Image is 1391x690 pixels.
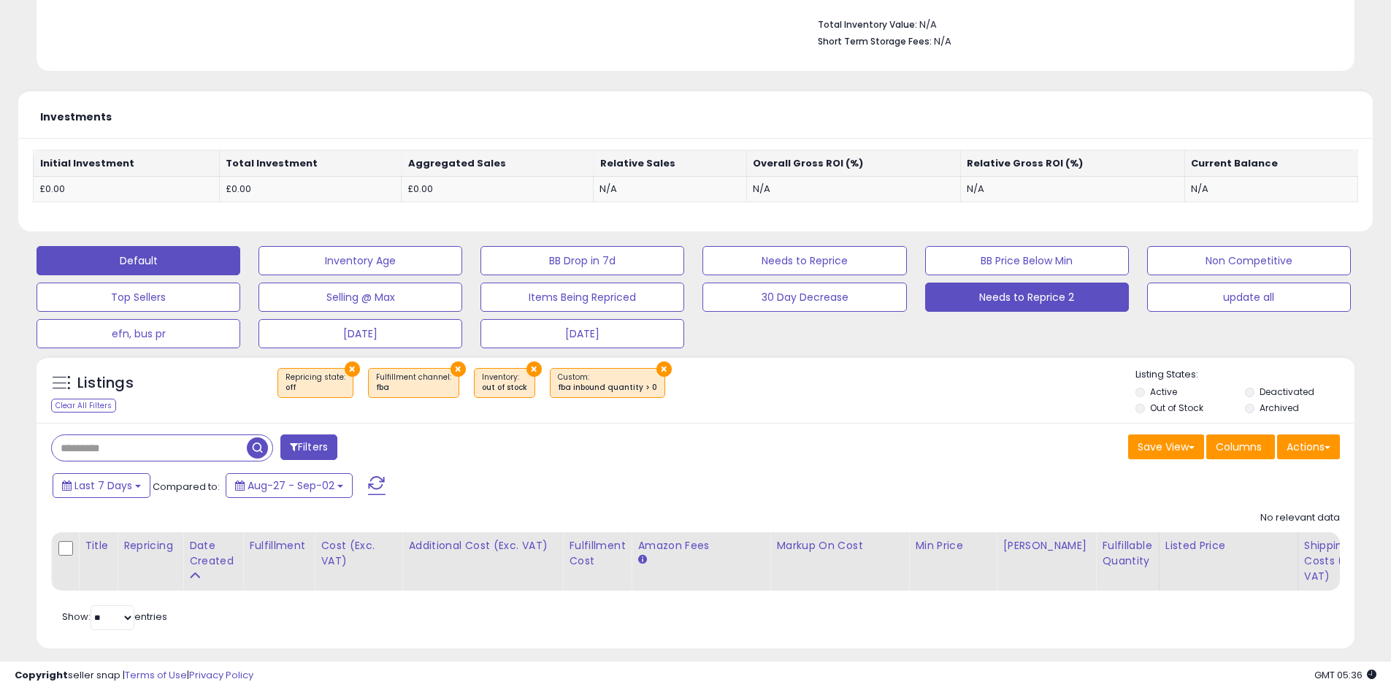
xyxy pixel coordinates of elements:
[1314,668,1376,682] span: 2025-09-10 05:36 GMT
[480,246,684,275] button: BB Drop in 7d
[376,383,451,393] div: fba
[37,283,240,312] button: Top Sellers
[1150,402,1203,414] label: Out of Stock
[960,176,1184,202] td: N/A
[286,383,345,393] div: off
[189,538,237,569] div: Date Created
[1260,386,1314,398] label: Deactivated
[480,283,684,312] button: Items Being Repriced
[15,668,68,682] strong: Copyright
[280,434,337,460] button: Filters
[376,372,451,394] span: Fulfillment channel :
[526,361,542,377] button: ×
[37,246,240,275] button: Default
[77,373,134,394] h5: Listings
[51,399,116,413] div: Clear All Filters
[1216,440,1262,454] span: Columns
[85,538,111,553] div: Title
[408,538,556,553] div: Additional Cost (Exc. VAT)
[219,150,401,177] th: Total Investment
[1260,511,1340,525] div: No relevant data
[189,668,253,682] a: Privacy Policy
[480,319,684,348] button: [DATE]
[702,283,906,312] button: 30 Day Decrease
[1184,176,1357,202] td: N/A
[226,473,353,498] button: Aug-27 - Sep-02
[818,15,1329,32] li: N/A
[770,532,909,591] th: The percentage added to the cost of goods (COGS) that forms the calculator for Min & Max prices.
[482,372,527,394] span: Inventory :
[818,18,917,31] b: Total Inventory Value:
[1003,538,1089,553] div: [PERSON_NAME]
[1147,246,1351,275] button: Non Competitive
[345,361,360,377] button: ×
[219,176,401,202] td: £0.00
[934,34,951,48] span: N/A
[1165,538,1292,553] div: Listed Price
[569,538,625,569] div: Fulfillment Cost
[818,35,932,47] b: Short Term Storage Fees:
[258,246,462,275] button: Inventory Age
[258,319,462,348] button: [DATE]
[34,150,220,177] th: Initial Investment
[594,176,746,202] td: N/A
[402,150,594,177] th: Aggregated Sales
[637,538,764,553] div: Amazon Fees
[594,150,746,177] th: Relative Sales
[258,283,462,312] button: Selling @ Max
[1150,386,1177,398] label: Active
[37,319,240,348] button: efn, bus pr
[637,553,646,567] small: Amazon Fees.
[1304,538,1379,584] div: Shipping Costs (Exc. VAT)
[656,361,672,377] button: ×
[153,480,220,494] span: Compared to:
[53,473,150,498] button: Last 7 Days
[34,176,220,202] td: £0.00
[925,246,1129,275] button: BB Price Below Min
[915,538,990,553] div: Min Price
[776,538,903,553] div: Markup on Cost
[1206,434,1275,459] button: Columns
[321,538,396,569] div: Cost (Exc. VAT)
[15,669,253,683] div: seller snap | |
[925,283,1129,312] button: Needs to Reprice 2
[960,150,1184,177] th: Relative Gross ROI (%)
[451,361,466,377] button: ×
[558,372,657,394] span: Custom:
[402,176,594,202] td: £0.00
[1277,434,1340,459] button: Actions
[746,150,960,177] th: Overall Gross ROI (%)
[123,538,177,553] div: Repricing
[286,372,345,394] span: Repricing state :
[1184,150,1357,177] th: Current Balance
[1260,402,1299,414] label: Archived
[1128,434,1204,459] button: Save View
[558,383,657,393] div: fba inbound quantity > 0
[62,610,167,624] span: Show: entries
[249,538,308,553] div: Fulfillment
[125,668,187,682] a: Terms of Use
[1147,283,1351,312] button: update all
[40,112,112,123] h5: Investments
[248,478,334,493] span: Aug-27 - Sep-02
[702,246,906,275] button: Needs to Reprice
[1135,368,1354,382] p: Listing States:
[1102,538,1152,569] div: Fulfillable Quantity
[74,478,132,493] span: Last 7 Days
[482,383,527,393] div: out of stock
[746,176,960,202] td: N/A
